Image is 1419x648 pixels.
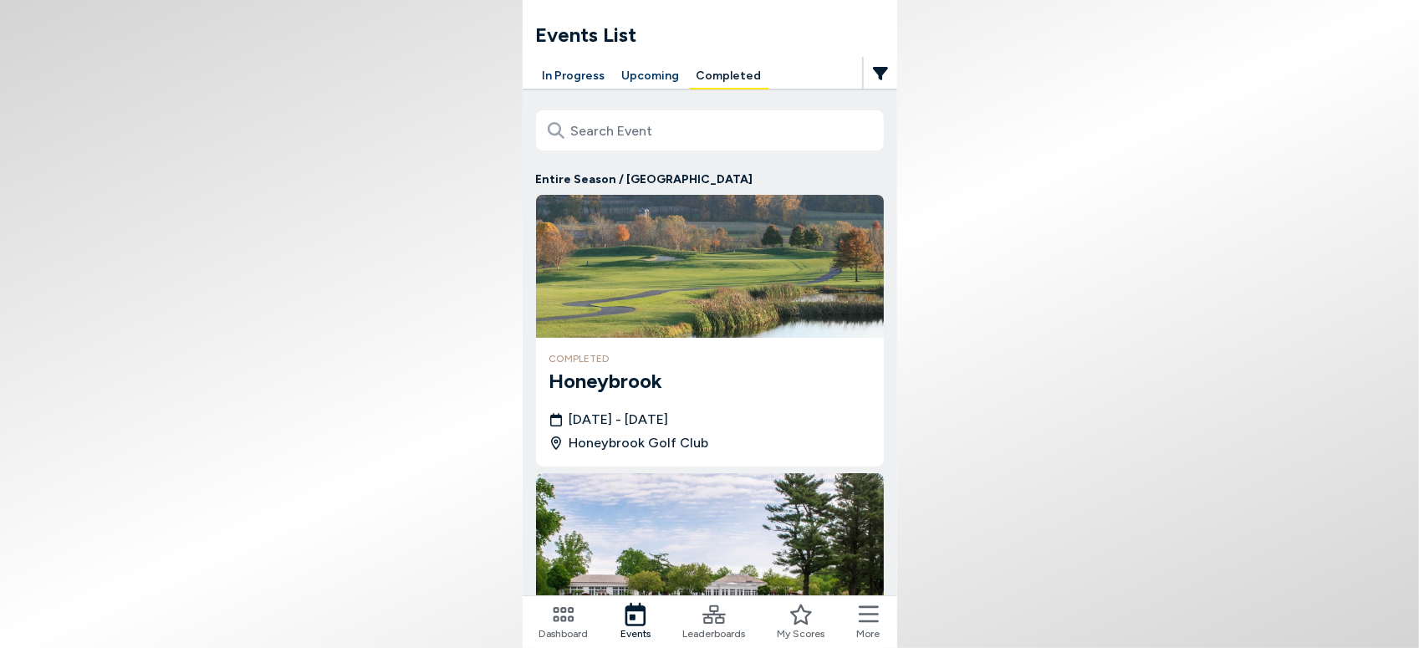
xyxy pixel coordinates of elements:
button: In Progress [536,64,612,89]
span: Honeybrook Golf Club [569,433,709,453]
span: Events [620,626,651,641]
a: My Scores [777,603,824,641]
img: Honeybrook [536,195,884,338]
span: Leaderboards [682,626,745,641]
button: More [857,603,880,641]
div: Manage your account [523,64,897,89]
a: Dashboard [539,603,589,641]
h3: Honeybrook [549,366,870,396]
button: Upcoming [615,64,687,89]
span: Dashboard [539,626,589,641]
img: Deerfield [536,473,884,616]
button: Completed [690,64,768,89]
a: HoneybrookcompletedHoneybrook[DATE] - [DATE]Honeybrook Golf Club [536,195,884,467]
span: My Scores [777,626,824,641]
input: Search Event [536,110,884,151]
span: More [857,626,880,641]
a: Events [620,603,651,641]
a: Leaderboards [682,603,745,641]
p: Entire Season / [GEOGRAPHIC_DATA] [536,171,884,188]
h4: completed [549,351,870,366]
span: [DATE] - [DATE] [569,410,669,430]
h1: Events List [536,20,897,50]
